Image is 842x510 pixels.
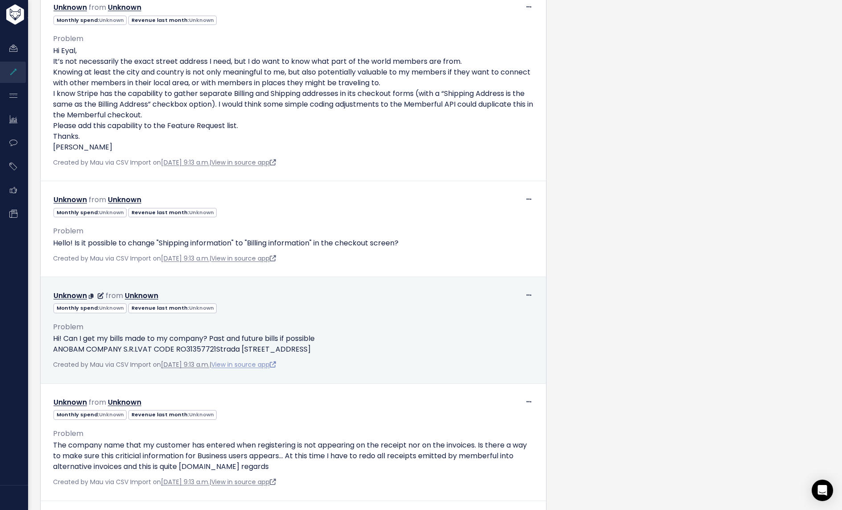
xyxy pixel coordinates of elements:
a: Unknown [53,290,87,301]
span: Unknown [189,17,214,24]
a: [DATE] 9:13 a.m. [161,254,209,263]
p: Hello! Is it possible to change "Shipping information" to "Billing information" in the checkout s... [53,238,534,249]
span: from [106,290,123,301]
a: Unknown [108,397,141,407]
img: logo-white.9d6f32f41409.svg [4,4,73,25]
span: Created by Mau via CSV Import on | [53,158,276,167]
span: from [89,195,106,205]
span: Unknown [99,411,124,418]
span: Monthly spend: [53,208,127,217]
a: [DATE] 9:13 a.m. [161,360,209,369]
span: Unknown [99,304,124,311]
span: Unknown [189,304,214,311]
span: Monthly spend: [53,16,127,25]
span: Monthly spend: [53,303,127,313]
a: Unknown [53,195,87,205]
span: Unknown [99,209,124,216]
span: Problem [53,33,83,44]
span: Revenue last month: [128,16,217,25]
span: Created by Mau via CSV Import on | [53,254,276,263]
span: Unknown [189,411,214,418]
span: Created by Mau via CSV Import on | [53,360,276,369]
p: Hi! Can I get my bills made to my company? Past and future bills if possible ANOBAM COMPANY S.R.L... [53,333,534,355]
span: from [89,397,106,407]
span: Problem [53,322,83,332]
a: Unknown [53,397,87,407]
a: Unknown [108,2,141,12]
a: View in source app [211,254,276,263]
a: Unknown [53,2,87,12]
a: Unknown [108,195,141,205]
span: Revenue last month: [128,303,217,313]
a: View in source app [211,360,276,369]
span: Unknown [189,209,214,216]
a: [DATE] 9:13 a.m. [161,477,209,486]
span: Unknown [99,17,124,24]
span: Revenue last month: [128,208,217,217]
span: Problem [53,428,83,439]
span: Created by Mau via CSV Import on | [53,477,276,486]
p: Hi Eyal, It’s not necessarily the exact street address I need, but I do want to know what part of... [53,46,534,153]
a: View in source app [211,477,276,486]
span: Monthly spend: [53,410,127,419]
p: The company name that my customer has entered when registering is not appearing on the receipt no... [53,440,534,472]
a: Unknown [125,290,158,301]
span: from [89,2,106,12]
span: Problem [53,226,83,236]
a: View in source app [211,158,276,167]
span: Revenue last month: [128,410,217,419]
a: [DATE] 9:13 a.m. [161,158,209,167]
div: Open Intercom Messenger [812,480,833,501]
